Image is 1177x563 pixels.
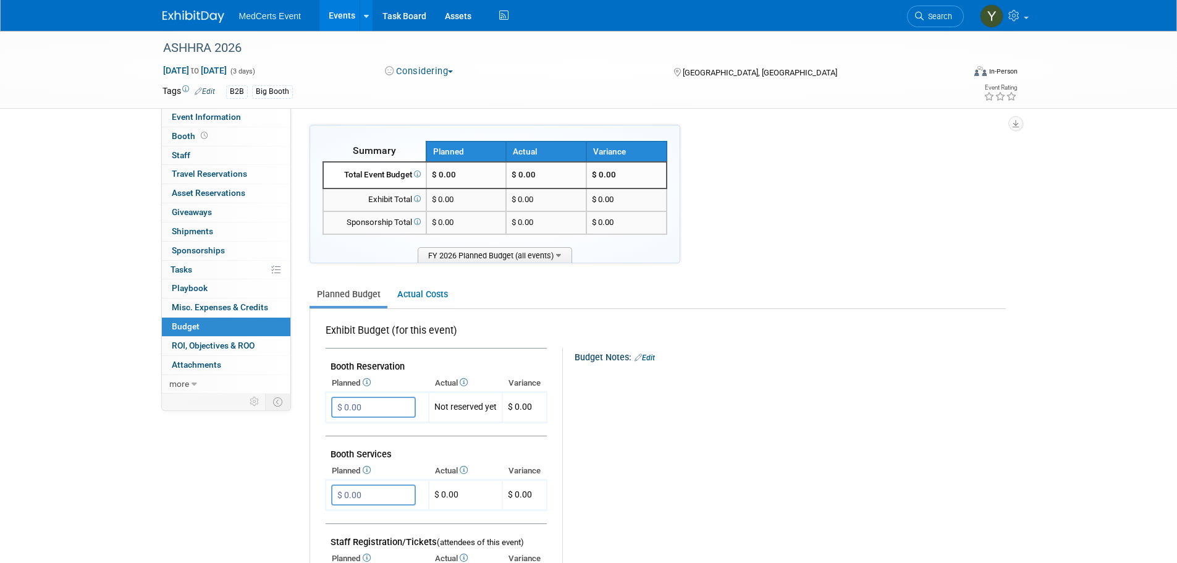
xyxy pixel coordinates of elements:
[891,64,1018,83] div: Event Format
[984,85,1017,91] div: Event Rating
[432,170,456,179] span: $ 0.00
[244,394,266,410] td: Personalize Event Tab Strip
[502,462,547,480] th: Variance
[575,348,1005,364] div: Budget Notes:
[159,37,945,59] div: ASHHRA 2026
[229,67,255,75] span: (3 days)
[437,538,524,547] span: (attendees of this event)
[390,283,455,306] a: Actual Costs
[162,337,290,355] a: ROI, Objectives & ROO
[162,222,290,241] a: Shipments
[592,195,614,204] span: $ 0.00
[172,207,212,217] span: Giveaways
[429,480,502,510] td: $ 0.00
[989,67,1018,76] div: In-Person
[326,375,429,392] th: Planned
[162,184,290,203] a: Asset Reservations
[189,66,201,75] span: to
[252,85,293,98] div: Big Booth
[172,283,208,293] span: Playbook
[239,11,301,21] span: MedCerts Event
[195,87,215,96] a: Edit
[502,375,547,392] th: Variance
[506,188,586,211] td: $ 0.00
[907,6,964,27] a: Search
[506,211,586,234] td: $ 0.00
[326,524,547,551] td: Staff Registration/Tickets
[162,318,290,336] a: Budget
[162,11,224,23] img: ExhibitDay
[226,85,248,98] div: B2B
[592,218,614,227] span: $ 0.00
[506,142,586,162] th: Actual
[508,402,532,412] span: $ 0.00
[172,302,268,312] span: Misc. Expenses & Credits
[162,203,290,222] a: Giveaways
[172,321,200,331] span: Budget
[635,353,655,362] a: Edit
[429,375,502,392] th: Actual
[172,131,210,141] span: Booth
[162,146,290,165] a: Staff
[265,394,290,410] td: Toggle Event Tabs
[310,283,387,306] a: Planned Budget
[683,68,837,77] span: [GEOGRAPHIC_DATA], [GEOGRAPHIC_DATA]
[381,65,458,78] button: Considering
[432,195,454,204] span: $ 0.00
[353,145,396,156] span: Summary
[980,4,1003,28] img: Yenexis Quintana
[162,375,290,394] a: more
[974,66,987,76] img: Format-Inperson.png
[162,165,290,184] a: Travel Reservations
[171,265,192,274] span: Tasks
[162,127,290,146] a: Booth
[172,112,241,122] span: Event Information
[169,379,189,389] span: more
[924,12,952,21] span: Search
[162,356,290,375] a: Attachments
[326,349,547,375] td: Booth Reservation
[162,65,227,76] span: [DATE] [DATE]
[172,360,221,370] span: Attachments
[198,131,210,140] span: Booth not reserved yet
[172,341,255,350] span: ROI, Objectives & ROO
[429,392,502,423] td: Not reserved yet
[172,226,213,236] span: Shipments
[162,298,290,317] a: Misc. Expenses & Credits
[162,261,290,279] a: Tasks
[172,245,225,255] span: Sponsorships
[326,436,547,463] td: Booth Services
[508,489,532,499] span: $ 0.00
[329,169,421,181] div: Total Event Budget
[162,108,290,127] a: Event Information
[429,462,502,480] th: Actual
[586,142,667,162] th: Variance
[329,194,421,206] div: Exhibit Total
[162,242,290,260] a: Sponsorships
[162,85,215,99] td: Tags
[326,462,429,480] th: Planned
[592,170,616,179] span: $ 0.00
[418,247,572,263] span: FY 2026 Planned Budget (all events)
[162,279,290,298] a: Playbook
[326,324,542,344] div: Exhibit Budget (for this event)
[172,188,245,198] span: Asset Reservations
[506,162,586,188] td: $ 0.00
[432,218,454,227] span: $ 0.00
[329,217,421,229] div: Sponsorship Total
[172,169,247,179] span: Travel Reservations
[172,150,190,160] span: Staff
[426,142,507,162] th: Planned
